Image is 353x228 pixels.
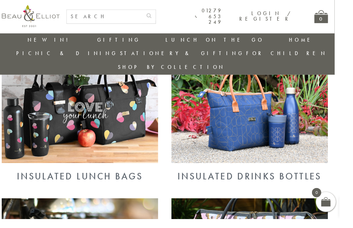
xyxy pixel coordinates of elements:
[124,52,254,59] a: Stationery & Gifting
[2,164,164,189] a: Insulated Lunch Bags Insulated Lunch Bags
[203,9,231,27] a: 01279 653 249
[178,178,341,189] div: Insulated Drinks Bottles
[249,11,303,23] a: Login / Register
[29,38,75,45] a: New in!
[2,52,164,170] img: Insulated Lunch Bags
[123,66,234,73] a: Shop by collection
[178,52,341,170] img: Insulated Drinks Bottles
[2,178,164,189] div: Insulated Lunch Bags
[324,196,334,205] span: 0
[2,5,62,28] img: logo
[256,52,340,59] a: For Children
[178,164,341,189] a: Insulated Drinks Bottles Insulated Drinks Bottles
[172,38,274,45] a: Lunch On The Go
[69,10,148,24] input: SEARCH
[17,52,122,59] a: Picnic & Dining
[300,38,328,45] a: Home
[327,11,341,24] a: 0
[101,38,146,45] a: Gifting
